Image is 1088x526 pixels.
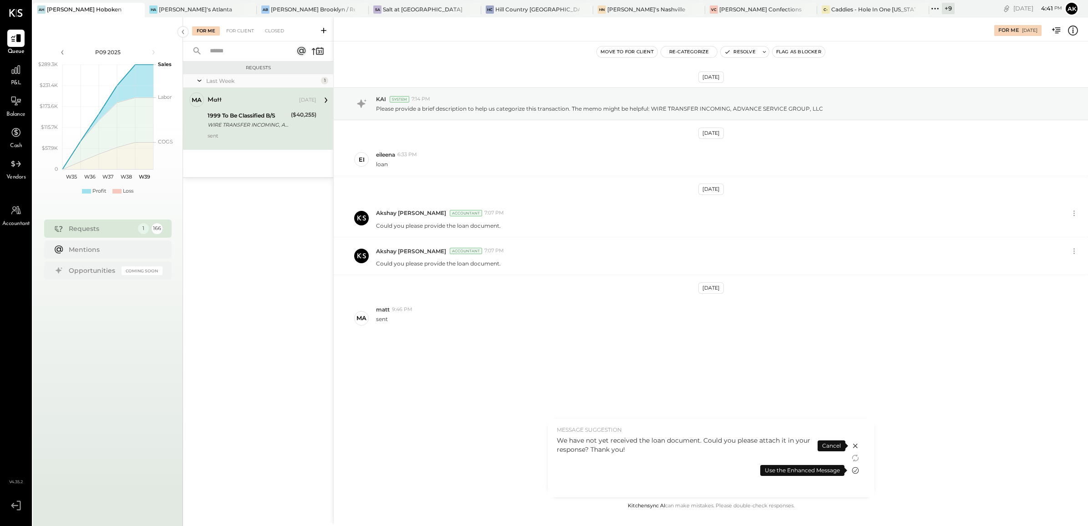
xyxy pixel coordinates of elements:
div: Salt at [GEOGRAPHIC_DATA] [383,5,463,13]
div: MESSAGE SUGGESTION [557,426,841,434]
div: [DATE] [299,97,316,104]
span: eileena [376,151,395,158]
div: [DATE] [1022,27,1037,34]
div: matt [208,96,222,105]
span: Vendors [6,174,26,182]
a: Balance [0,92,31,119]
text: COGS [158,138,173,145]
span: Akshay [PERSON_NAME] [376,209,446,217]
button: Ak [1064,1,1079,16]
div: Coming Soon [122,266,163,275]
div: AH [37,5,46,14]
div: Loss [123,188,133,195]
div: [PERSON_NAME] Confections - [GEOGRAPHIC_DATA] [719,5,803,13]
div: Cancel [818,440,845,451]
span: P&L [11,79,21,87]
text: Sales [158,61,172,67]
div: Accountant [450,248,482,254]
div: sent [208,133,316,145]
div: 1 [138,223,149,234]
span: 7:07 PM [484,209,504,217]
div: [PERSON_NAME]'s Atlanta [159,5,232,13]
a: Accountant [0,202,31,228]
div: For Me [192,26,220,36]
p: Could you please provide the loan document. [376,260,501,267]
div: [DATE] [698,184,724,195]
text: 0 [55,166,58,172]
span: Accountant [2,220,30,228]
div: 1999 To Be Classified B/S [208,111,288,120]
div: + 9 [942,3,955,14]
a: P&L [0,61,31,87]
text: $173.6K [40,103,58,109]
text: $231.4K [40,82,58,88]
p: Could you please provide the loan document. [376,222,501,230]
div: Accountant [450,210,482,216]
div: [PERSON_NAME] Brooklyn / Rebel Cafe [271,5,355,13]
span: 7:07 PM [484,247,504,255]
div: ma [356,314,366,322]
text: $115.7K [41,124,58,130]
div: ma [192,96,202,104]
span: Balance [6,111,25,119]
text: W35 [66,174,77,180]
p: Please provide a brief description to help us categorize this transaction. The memo might be help... [376,105,823,112]
text: W36 [84,174,95,180]
span: 9:46 PM [392,306,412,313]
div: 1 [321,77,328,84]
text: $289.3K [38,61,58,67]
div: Opportunities [69,266,117,275]
span: matt [376,306,390,313]
p: sent [376,315,388,331]
div: Profit [92,188,106,195]
text: W38 [120,174,132,180]
div: For Client [222,26,259,36]
div: [DATE] [698,128,724,139]
div: [DATE] [698,71,724,83]
a: Cash [0,124,31,150]
text: Labor [158,94,172,100]
span: KAI [376,95,386,103]
div: 166 [152,223,163,234]
div: P09 2025 [69,48,147,56]
div: Mentions [69,245,158,254]
div: VC [710,5,718,14]
div: Last Week [206,77,319,85]
div: Use the Enhanced Message [760,465,844,476]
p: loan [376,160,388,168]
text: $57.9K [42,145,58,151]
a: Queue [0,30,31,56]
div: We have not yet received the loan document. Could you please attach it in your response? Thank you! [557,436,841,454]
div: [PERSON_NAME] Hoboken [47,5,122,13]
div: ei [359,155,365,164]
div: HN [598,5,606,14]
div: Requests [69,224,133,233]
div: [PERSON_NAME]'s Nashville [607,5,685,13]
div: Requests [188,65,329,71]
div: HA [149,5,158,14]
div: For Me [998,27,1019,34]
text: W39 [138,174,150,180]
span: Akshay [PERSON_NAME] [376,247,446,255]
div: C- [822,5,830,14]
span: Queue [8,48,25,56]
span: 7:14 PM [412,96,430,103]
a: Vendors [0,155,31,182]
div: HC [486,5,494,14]
button: Move to for client [597,46,657,57]
button: Resolve [721,46,759,57]
div: [DATE] [698,282,724,294]
div: Sa [373,5,381,14]
div: AB [261,5,269,14]
span: 6:33 PM [397,151,417,158]
span: Cash [10,142,22,150]
div: Closed [260,26,289,36]
button: Re-Categorize [661,46,717,57]
div: Caddies - Hole In One [US_STATE] [831,5,915,13]
div: Hill Country [GEOGRAPHIC_DATA] [495,5,580,13]
div: WIRE TRANSFER INCOMING, ADVANCE SERVICE GROUP, LLC [208,120,288,129]
text: W37 [102,174,113,180]
button: Flag as Blocker [773,46,825,57]
div: ($40,255) [291,110,316,119]
div: [DATE] [1013,4,1062,13]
